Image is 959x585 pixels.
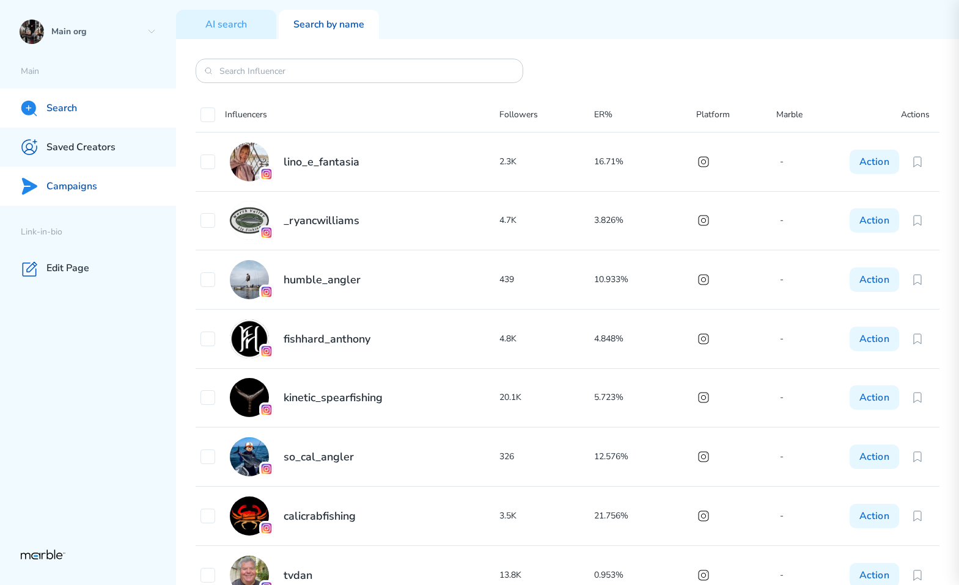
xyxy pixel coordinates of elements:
p: - [780,332,853,346]
p: 0.953% [594,568,696,583]
p: Influencers [225,107,267,122]
p: 20.1K [499,390,594,405]
p: 13.8K [499,568,594,583]
h2: so_cal_angler [284,449,354,464]
h2: _ryancwilliams [284,213,359,228]
button: Action [850,150,899,174]
p: Followers [499,107,594,122]
h2: calicrabfishing [284,509,356,523]
p: - [780,390,853,405]
button: Action [850,327,899,351]
p: 21.756% [594,509,696,523]
p: 3.5K [499,509,594,523]
p: Actions [901,107,930,122]
button: Action [850,208,899,233]
h2: kinetic_spearfishing [284,390,383,405]
p: ER% [594,107,696,122]
h2: fishhard_anthony [284,332,370,346]
p: Search by name [293,18,364,31]
p: 2.3K [499,154,594,169]
p: - [780,449,853,464]
button: Action [850,504,899,528]
p: Marble [776,107,856,122]
p: AI search [205,18,247,31]
p: 3.826% [594,213,696,228]
p: Platform [696,107,776,122]
p: 5.723% [594,390,696,405]
h2: humble_angler [284,272,361,287]
p: - [780,568,853,583]
p: 12.576% [594,449,696,464]
p: 439 [499,272,594,287]
p: - [780,213,853,228]
p: 4.848% [594,332,696,346]
input: Search Influencer [219,65,499,77]
p: Link-in-bio [21,227,176,238]
p: Campaigns [46,180,97,193]
p: - [780,154,853,169]
p: - [780,509,853,523]
button: Action [850,445,899,469]
p: 4.7K [499,213,594,228]
h2: tvdan [284,568,312,583]
p: 326 [499,449,594,464]
p: Saved Creators [46,141,116,154]
p: Edit Page [46,262,89,275]
button: Action [850,385,899,410]
h2: lino_e_fantasia [284,154,359,169]
p: 4.8K [499,332,594,346]
p: 10.933% [594,272,696,287]
p: Search [46,102,77,115]
p: Main org [51,26,142,38]
button: Action [850,267,899,292]
p: - [780,272,853,287]
p: Main [21,66,176,78]
p: 16.71% [594,154,696,169]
